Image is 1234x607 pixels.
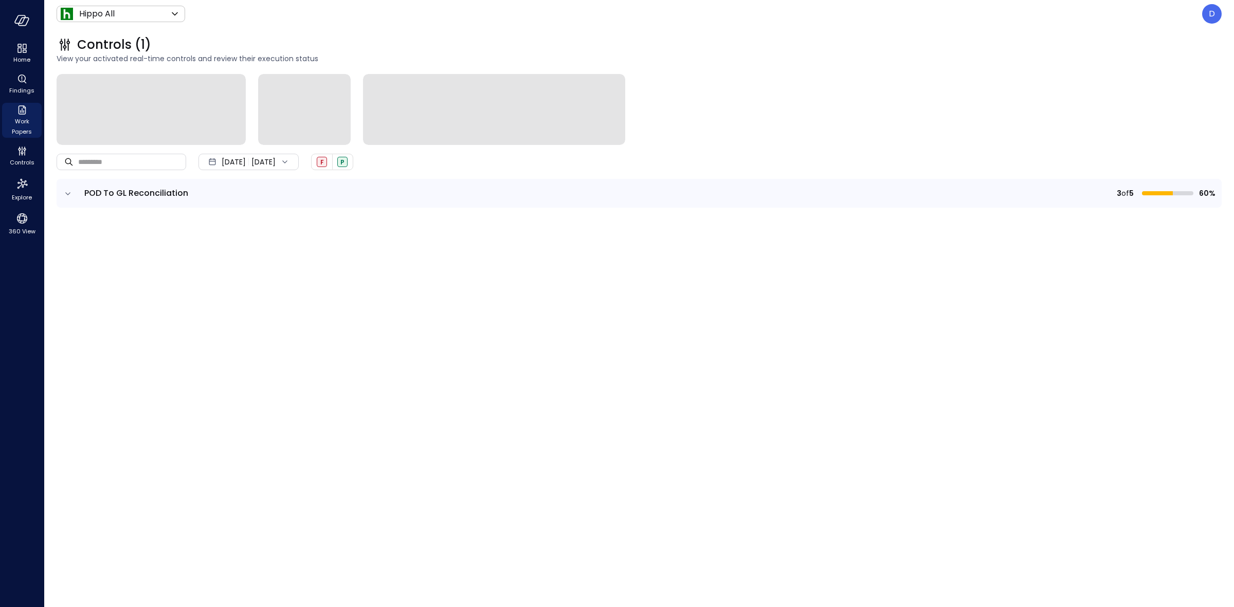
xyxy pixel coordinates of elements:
[1202,4,1222,24] div: Dfreeman
[337,157,348,167] div: Passed
[1209,8,1215,20] p: D
[1117,188,1121,199] span: 3
[340,158,344,167] span: P
[2,144,42,169] div: Controls
[6,116,38,137] span: Work Papers
[13,54,30,65] span: Home
[9,85,34,96] span: Findings
[79,8,115,20] p: Hippo All
[61,8,73,20] img: Icon
[2,103,42,138] div: Work Papers
[2,72,42,97] div: Findings
[12,192,32,203] span: Explore
[2,175,42,204] div: Explore
[1121,188,1129,199] span: of
[2,210,42,237] div: 360 View
[77,36,151,53] span: Controls (1)
[10,157,34,168] span: Controls
[9,226,35,236] span: 360 View
[63,189,73,199] button: expand row
[1129,188,1134,199] span: 5
[317,157,327,167] div: Failed
[2,41,42,66] div: Home
[84,187,188,199] span: POD To GL Reconciliation
[57,53,1222,64] span: View your activated real-time controls and review their execution status
[1197,188,1215,199] span: 60%
[222,156,246,168] span: [DATE]
[320,158,324,167] span: F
